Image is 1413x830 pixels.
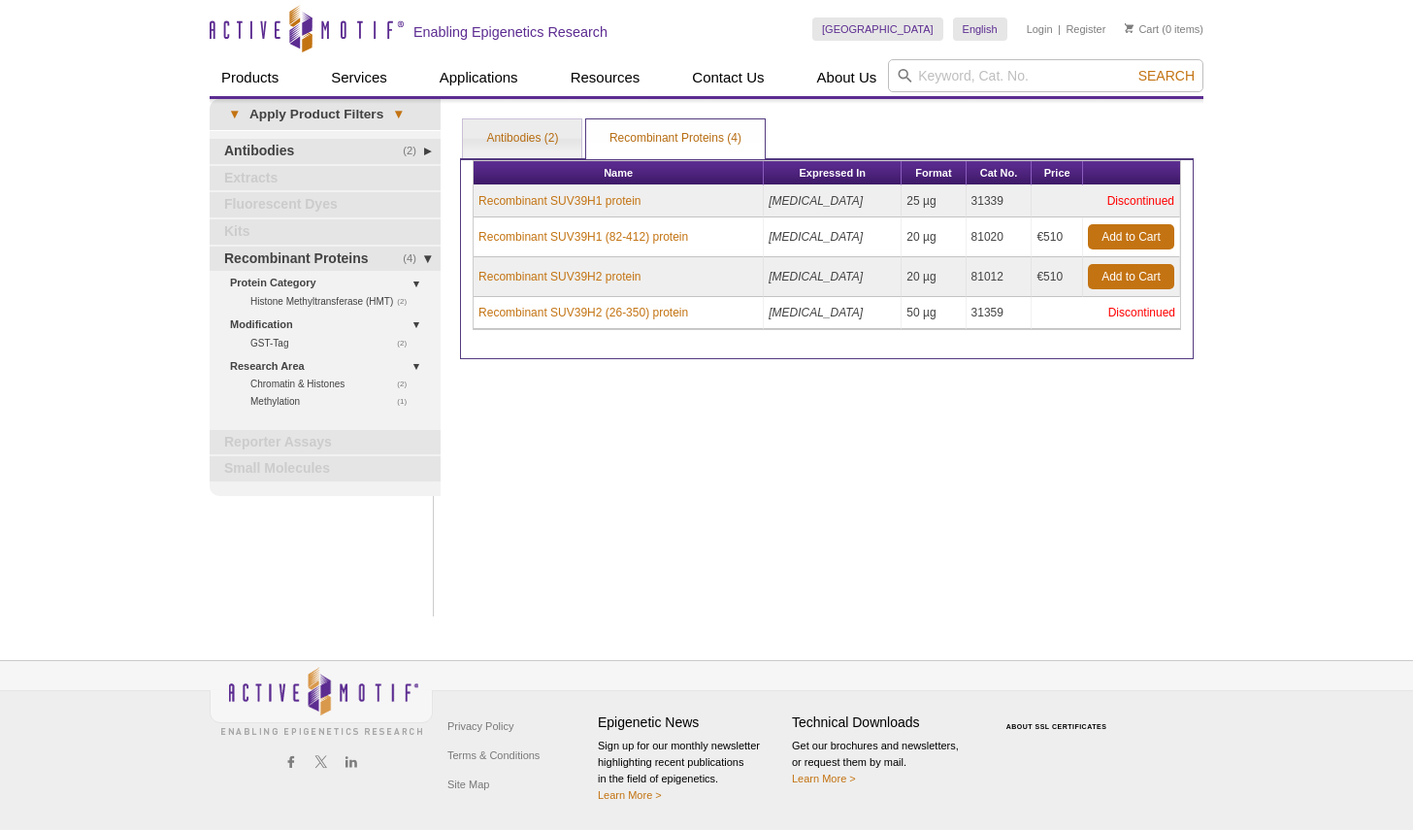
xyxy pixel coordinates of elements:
td: 25 µg [902,185,966,217]
th: Cat No. [967,161,1033,185]
a: Applications [428,59,530,96]
i: [MEDICAL_DATA] [769,270,863,283]
img: Active Motif, [210,661,433,740]
h2: Enabling Epigenetics Research [413,23,608,41]
span: Search [1138,68,1195,83]
a: Contact Us [680,59,775,96]
p: Sign up for our monthly newsletter highlighting recent publications in the field of epigenetics. [598,738,782,804]
a: Site Map [443,770,494,799]
span: (2) [403,139,427,164]
a: (2)Antibodies [210,139,441,164]
a: Learn More > [598,789,662,801]
li: (0 items) [1125,17,1203,41]
a: English [953,17,1007,41]
a: Terms & Conditions [443,741,544,770]
i: [MEDICAL_DATA] [769,194,863,208]
td: 50 µg [902,297,966,329]
td: 31339 [967,185,1033,217]
a: Learn More > [792,773,856,784]
a: About Us [805,59,889,96]
button: Search [1133,67,1200,84]
a: Kits [210,219,441,245]
td: €510 [1032,217,1083,257]
a: Add to Cart [1088,264,1174,289]
a: Fluorescent Dyes [210,192,441,217]
th: Name [474,161,764,185]
a: Small Molecules [210,456,441,481]
a: Recombinant SUV39H1 protein [478,192,641,210]
a: Recombinant SUV39H1 (82-412) protein [478,228,688,246]
a: [GEOGRAPHIC_DATA] [812,17,943,41]
span: ▾ [383,106,413,123]
a: (4)Recombinant Proteins [210,247,441,272]
a: (2)Chromatin & Histones [250,376,417,392]
a: Antibodies (2) [463,119,581,158]
span: (1) [397,393,417,410]
a: Privacy Policy [443,712,518,741]
a: Add to Cart [1088,224,1174,249]
a: Research Area [230,356,429,377]
h4: Technical Downloads [792,714,976,731]
i: [MEDICAL_DATA] [769,230,863,244]
table: Click to Verify - This site chose Symantec SSL for secure e-commerce and confidential communicati... [986,695,1132,738]
input: Keyword, Cat. No. [888,59,1203,92]
img: Your Cart [1125,23,1134,33]
td: 20 µg [902,257,966,297]
a: Recombinant Proteins (4) [586,119,765,158]
span: (4) [403,247,427,272]
th: Price [1032,161,1083,185]
h4: Epigenetic News [598,714,782,731]
span: (2) [397,376,417,392]
a: Cart [1125,22,1159,36]
th: Expressed In [764,161,902,185]
a: ▾Apply Product Filters▾ [210,99,441,130]
a: Register [1066,22,1105,36]
a: Recombinant SUV39H2 protein [478,268,641,285]
a: Extracts [210,166,441,191]
a: (2)Histone Methyltransferase (HMT) [250,293,417,310]
i: [MEDICAL_DATA] [769,306,863,319]
a: Services [319,59,399,96]
a: Reporter Assays [210,430,441,455]
li: | [1058,17,1061,41]
a: Products [210,59,290,96]
a: Login [1027,22,1053,36]
a: ABOUT SSL CERTIFICATES [1006,723,1107,730]
a: Modification [230,315,429,335]
a: Recombinant SUV39H2 (26-350) protein [478,304,688,321]
th: Format [902,161,966,185]
td: €510 [1032,257,1083,297]
span: ▾ [219,106,249,123]
p: Get our brochures and newsletters, or request them by mail. [792,738,976,787]
td: 31359 [967,297,1033,329]
td: 81020 [967,217,1033,257]
a: Protein Category [230,273,429,293]
td: 81012 [967,257,1033,297]
span: (2) [397,335,417,351]
td: 20 µg [902,217,966,257]
td: Discontinued [1032,297,1180,329]
a: (1)Methylation [250,393,417,410]
span: (2) [397,293,417,310]
td: Discontinued [1032,185,1180,217]
a: Resources [559,59,652,96]
a: (2)GST-Tag [250,335,417,351]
